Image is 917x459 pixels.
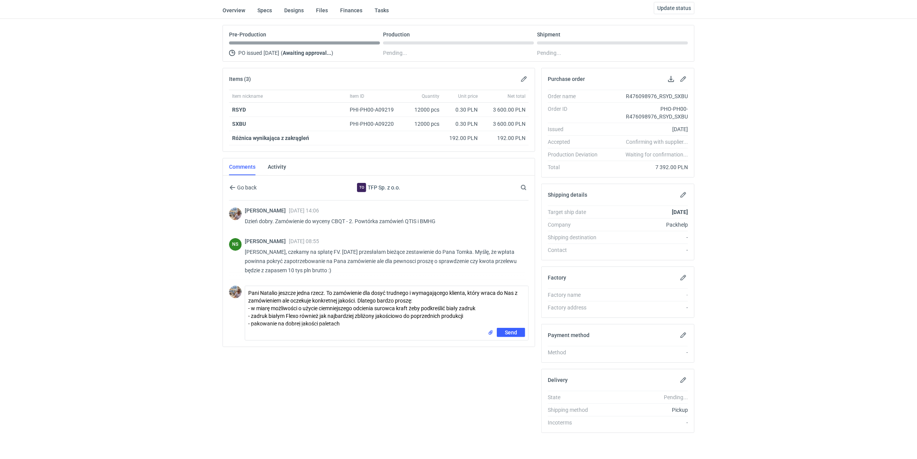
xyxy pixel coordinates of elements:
div: 12000 pcs [404,103,442,117]
button: Update status [654,2,694,14]
div: 12000 pcs [404,117,442,131]
p: Pre-Production [229,31,266,38]
div: 0.30 PLN [445,106,478,114]
button: Edit purchase order [679,74,688,84]
div: Pending... [537,48,688,58]
div: 7 392.00 PLN [604,163,688,171]
input: Search [519,183,544,192]
span: Item ID [350,93,364,99]
div: PHI-PH00-A09219 [350,106,401,114]
div: PHO-PH00-R476098976_RSYD_SXBU [604,105,688,120]
div: Shipping method [548,406,604,414]
div: TFP Sp. z o.o. [316,183,442,192]
h2: Items (3) [229,76,251,82]
a: Files [316,2,328,19]
div: - [604,419,688,426]
span: [DATE] 14:06 [289,207,319,214]
div: R476098976_RSYD_SXBU [604,92,688,100]
span: Pending... [383,48,407,58]
div: TFP Sp. z o.o. [357,183,366,192]
div: 3 600.00 PLN [484,106,526,114]
div: - [604,234,688,241]
span: Update status [657,5,691,11]
div: PO issued [229,48,380,58]
div: Packhelp [604,221,688,229]
figcaption: To [357,183,366,192]
div: Incoterms [548,419,604,426]
span: Go back [236,185,257,190]
h2: Purchase order [548,76,585,82]
button: Download PO [666,74,676,84]
span: [DATE] [264,48,279,58]
div: 192.00 PLN [484,134,526,142]
em: Pending... [664,394,688,400]
div: Factory name [548,291,604,299]
button: Edit items [519,74,529,84]
div: - [604,291,688,299]
p: Production [383,31,410,38]
button: Go back [229,183,257,192]
span: [DATE] 08:55 [289,238,319,244]
img: Michał Palasek [229,207,242,220]
div: State [548,393,604,401]
p: [PERSON_NAME], czekamy na spłatę FV. [DATE] przesłałam bieżące zestawienie do Pana Tomka. Myślę, ... [245,247,522,275]
div: 192.00 PLN [445,134,478,142]
div: - [604,304,688,311]
a: Tasks [375,2,389,19]
a: Finances [340,2,362,19]
h2: Factory [548,275,566,281]
span: [PERSON_NAME] [245,207,289,214]
span: ( [281,50,283,56]
span: Item nickname [232,93,263,99]
p: Dzień dobry. Zamówienie do wyceny CBQT - 2. Powtórka zamówień QTIS i BMHG [245,217,522,226]
div: Shipping destination [548,234,604,241]
div: Order name [548,92,604,100]
span: Quantity [422,93,439,99]
button: Edit delivery details [679,375,688,385]
span: Send [505,330,517,335]
div: Natalia Stępak [229,238,242,251]
a: Comments [229,158,255,175]
strong: Awaiting approval... [283,50,331,56]
div: - [604,349,688,356]
img: Michał Palasek [229,286,242,298]
div: Accepted [548,138,604,146]
span: ) [331,50,333,56]
button: Edit shipping details [679,190,688,199]
textarea: Pani Natalio jeszcze jedna rzecz. To zamówienie dla dosyć trudnego i wymagającego klienta, który ... [245,286,528,328]
em: Waiting for confirmation... [626,151,688,158]
h2: Shipping details [548,192,587,198]
div: Issued [548,125,604,133]
a: Overview [223,2,245,19]
button: Edit payment method [679,331,688,340]
a: Activity [268,158,286,175]
strong: [DATE] [672,209,688,215]
div: 0.30 PLN [445,120,478,128]
div: Pickup [604,406,688,414]
em: Confirming with supplier... [626,139,688,145]
span: Unit price [458,93,478,99]
div: - [604,246,688,254]
a: SXBU [232,121,246,127]
p: Shipment [537,31,560,38]
div: Target ship date [548,208,604,216]
div: Contact [548,246,604,254]
div: Production Deviation [548,151,604,158]
div: 3 600.00 PLN [484,120,526,128]
h2: Payment method [548,332,589,338]
div: Total [548,163,604,171]
h2: Delivery [548,377,568,383]
div: Company [548,221,604,229]
span: [PERSON_NAME] [245,238,289,244]
button: Send [497,328,525,337]
div: PHI-PH00-A09220 [350,120,401,128]
a: RSYD [232,107,246,113]
a: Designs [284,2,304,19]
span: Net total [508,93,526,99]
div: Method [548,349,604,356]
div: Factory address [548,304,604,311]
